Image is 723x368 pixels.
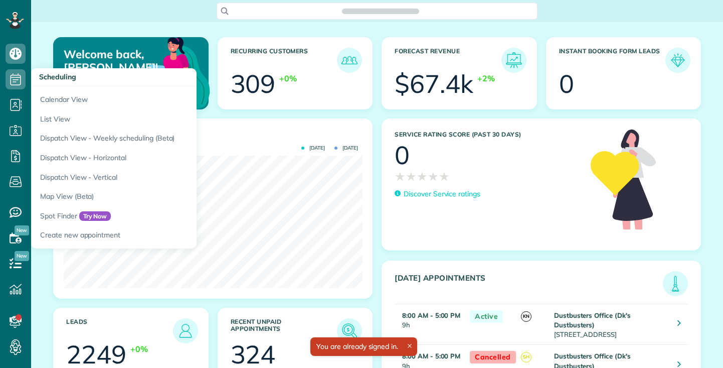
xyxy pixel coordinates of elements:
div: 0 [559,71,574,96]
a: Calendar View [31,86,282,109]
a: List View [31,109,282,129]
div: +0% [279,73,297,84]
div: +0% [130,343,148,355]
a: Dispatch View - Weekly scheduling (Beta) [31,129,282,148]
a: Dispatch View - Vertical [31,168,282,187]
span: Search ZenMaid… [352,6,409,16]
span: ★ [395,168,406,185]
div: 309 [231,71,276,96]
h3: [DATE] Appointments [395,274,663,296]
p: Welcome back, [PERSON_NAME]! [64,48,157,74]
td: 9h [395,304,465,345]
a: Spot FinderTry Now [31,206,282,226]
span: KN [521,311,531,322]
img: icon_forecast_revenue-8c13a41c7ed35a8dcfafea3cbb826a0462acb37728057bba2d056411b612bbbe.png [504,50,524,70]
img: icon_leads-1bed01f49abd5b7fead27621c3d59655bb73ed531f8eeb49469d10e621d6b896.png [175,321,196,341]
span: ★ [428,168,439,185]
strong: 8:00 AM - 5:00 PM [402,352,460,360]
span: New [15,225,29,235]
span: [DATE] [334,146,358,151]
div: You are already signed in. [310,337,417,356]
span: Try Now [79,211,111,221]
h3: Instant Booking Form Leads [559,48,666,73]
h3: Recurring Customers [231,48,337,73]
span: Active [470,310,503,323]
span: Scheduling [39,72,76,81]
div: 0 [395,143,410,168]
img: icon_recurring_customers-cf858462ba22bcd05b5a5880d41d6543d210077de5bb9ebc9590e49fd87d84ed.png [339,50,359,70]
h3: Leads [66,318,173,343]
span: ★ [439,168,450,185]
span: ★ [406,168,417,185]
p: Discover Service ratings [404,189,480,199]
h3: Service Rating score (past 30 days) [395,131,581,138]
strong: 8:00 AM - 5:00 PM [402,311,460,319]
span: New [15,251,29,261]
img: icon_form_leads-04211a6a04a5b2264e4ee56bc0799ec3eb69b7e499cbb523a139df1d13a81ae0.png [668,50,688,70]
h3: Recent unpaid appointments [231,318,337,343]
img: dashboard_welcome-42a62b7d889689a78055ac9021e634bf52bae3f8056760290aed330b23ab8690.png [115,26,212,123]
a: Discover Service ratings [395,189,480,199]
a: Map View (Beta) [31,187,282,206]
span: Cancelled [470,351,516,363]
h3: Actual Revenue this month [66,132,362,141]
img: icon_unpaid_appointments-47b8ce3997adf2238b356f14209ab4cced10bd1f174958f3ca8f1d0dd7fffeee.png [339,321,359,341]
span: [DATE] [301,146,325,151]
td: [STREET_ADDRESS] [552,304,670,345]
h3: Forecast Revenue [395,48,501,73]
a: Dispatch View - Horizontal [31,148,282,168]
span: SH [521,352,531,362]
span: ★ [417,168,428,185]
a: Create new appointment [31,225,282,249]
div: $67.4k [395,71,473,96]
div: 2249 [66,342,126,367]
div: 324 [231,342,276,367]
div: +2% [477,73,495,84]
img: icon_todays_appointments-901f7ab196bb0bea1936b74009e4eb5ffbc2d2711fa7634e0d609ed5ef32b18b.png [665,274,685,294]
strong: Dustbusters Office (Dk's Dustbusters) [554,311,631,329]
